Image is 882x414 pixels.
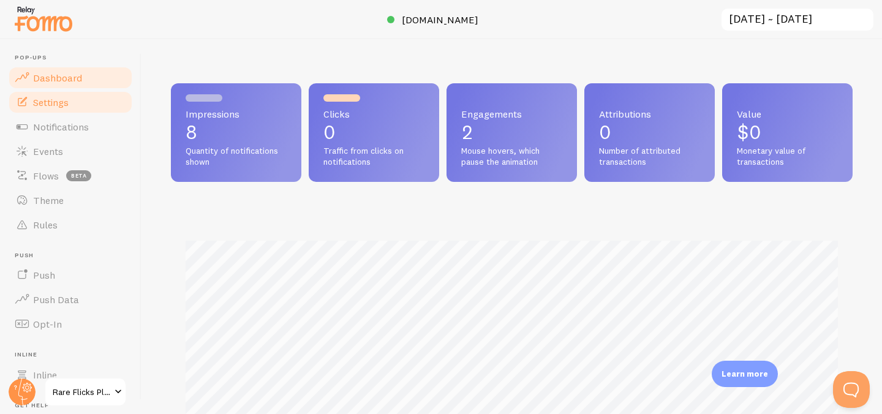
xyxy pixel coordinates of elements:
[599,109,700,119] span: Attributions
[186,122,287,142] p: 8
[33,369,57,381] span: Inline
[66,170,91,181] span: beta
[33,145,63,157] span: Events
[461,146,562,167] span: Mouse hovers, which pause the animation
[33,269,55,281] span: Push
[7,90,134,115] a: Settings
[323,109,424,119] span: Clicks
[7,263,134,287] a: Push
[186,146,287,167] span: Quantity of notifications shown
[7,213,134,237] a: Rules
[33,318,62,330] span: Opt-In
[737,120,761,144] span: $0
[7,139,134,164] a: Events
[7,312,134,336] a: Opt-In
[737,109,838,119] span: Value
[722,368,768,380] p: Learn more
[712,361,778,387] div: Learn more
[13,3,74,34] img: fomo-relay-logo-orange.svg
[737,146,838,167] span: Monetary value of transactions
[15,351,134,359] span: Inline
[323,122,424,142] p: 0
[599,146,700,167] span: Number of attributed transactions
[33,121,89,133] span: Notifications
[33,293,79,306] span: Push Data
[7,66,134,90] a: Dashboard
[186,109,287,119] span: Impressions
[461,109,562,119] span: Engagements
[833,371,870,408] iframe: Help Scout Beacon - Open
[33,219,58,231] span: Rules
[599,122,700,142] p: 0
[53,385,111,399] span: Rare Flicks Plus!
[323,146,424,167] span: Traffic from clicks on notifications
[44,377,127,407] a: Rare Flicks Plus!
[7,287,134,312] a: Push Data
[461,122,562,142] p: 2
[7,363,134,387] a: Inline
[33,72,82,84] span: Dashboard
[7,188,134,213] a: Theme
[33,194,64,206] span: Theme
[33,96,69,108] span: Settings
[7,115,134,139] a: Notifications
[15,252,134,260] span: Push
[15,54,134,62] span: Pop-ups
[33,170,59,182] span: Flows
[7,164,134,188] a: Flows beta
